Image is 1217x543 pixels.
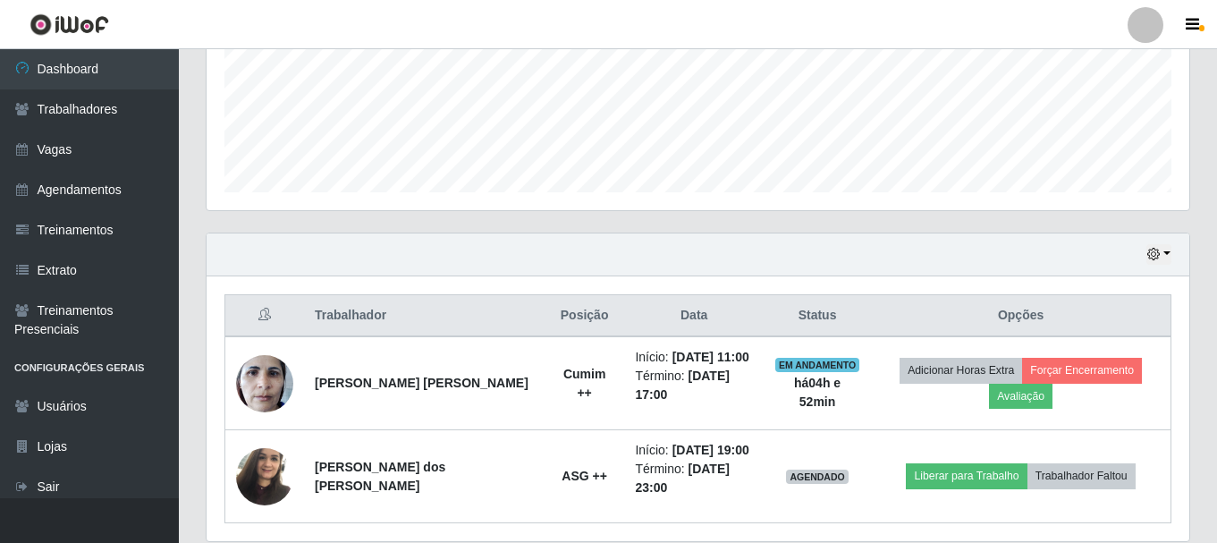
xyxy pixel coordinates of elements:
li: Início: [635,348,753,367]
button: Trabalhador Faltou [1027,463,1136,488]
span: EM ANDAMENTO [775,358,860,372]
img: CoreUI Logo [30,13,109,36]
button: Avaliação [989,384,1052,409]
strong: [PERSON_NAME] dos [PERSON_NAME] [315,460,445,493]
strong: há 04 h e 52 min [794,376,841,409]
button: Adicionar Horas Extra [900,358,1022,383]
th: Status [764,295,871,337]
th: Opções [871,295,1171,337]
th: Data [624,295,764,337]
button: Liberar para Trabalho [906,463,1027,488]
strong: Cumim ++ [563,367,605,400]
th: Trabalhador [304,295,545,337]
span: AGENDADO [786,470,849,484]
li: Término: [635,367,753,404]
strong: ASG ++ [562,469,607,483]
button: Forçar Encerramento [1022,358,1142,383]
img: 1694453886302.jpeg [236,345,293,421]
time: [DATE] 19:00 [672,443,749,457]
img: 1748573558798.jpeg [236,438,293,514]
li: Término: [635,460,753,497]
th: Posição [545,295,625,337]
strong: [PERSON_NAME] [PERSON_NAME] [315,376,528,390]
time: [DATE] 11:00 [672,350,749,364]
li: Início: [635,441,753,460]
